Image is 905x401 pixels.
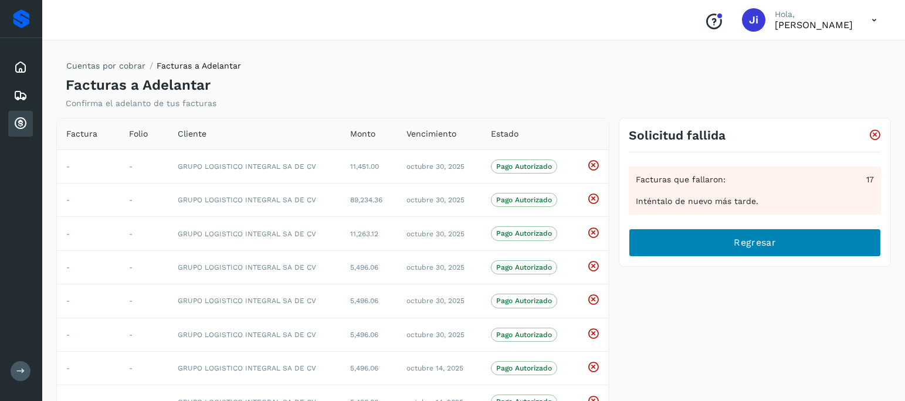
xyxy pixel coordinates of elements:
span: 17 [866,174,874,186]
span: Facturas a Adelantar [157,61,241,70]
td: - [57,217,120,250]
p: Pago Autorizado [496,297,552,305]
span: 11,263.12 [350,230,378,238]
span: octubre 30, 2025 [406,196,465,204]
td: GRUPO LOGISTICO INTEGRAL SA DE CV [168,352,341,385]
span: Factura [66,128,97,140]
p: Pago Autorizado [496,196,552,204]
td: - [120,250,168,284]
span: Folio [129,128,148,140]
div: Inicio [8,55,33,80]
td: - [120,183,168,217]
div: Facturas que fallaron: [636,174,874,186]
p: Pago Autorizado [496,364,552,372]
td: GRUPO LOGISTICO INTEGRAL SA DE CV [168,284,341,318]
td: - [120,318,168,351]
span: Regresar [734,236,775,249]
p: Pago Autorizado [496,263,552,271]
td: - [120,149,168,183]
button: Regresar [629,229,881,257]
div: Embarques [8,83,33,108]
td: GRUPO LOGISTICO INTEGRAL SA DE CV [168,217,341,250]
p: Pago Autorizado [496,331,552,339]
span: 11,451.00 [350,162,379,171]
h3: Solicitud fallida [629,128,726,142]
nav: breadcrumb [66,60,241,77]
td: GRUPO LOGISTICO INTEGRAL SA DE CV [168,250,341,284]
span: Estado [491,128,518,140]
td: GRUPO LOGISTICO INTEGRAL SA DE CV [168,149,341,183]
span: octubre 30, 2025 [406,331,465,339]
div: Inténtalo de nuevo más tarde. [636,195,874,208]
p: Hola, [775,9,853,19]
span: octubre 30, 2025 [406,230,465,238]
span: 89,234.36 [350,196,382,204]
h4: Facturas a Adelantar [66,77,211,94]
td: - [57,149,120,183]
p: Juana irma Hernández Rojas [775,19,853,30]
td: - [120,284,168,318]
p: Confirma el adelanto de tus facturas [66,98,216,108]
span: 5,496.06 [350,331,378,339]
td: - [57,318,120,351]
a: Cuentas por cobrar [66,61,145,70]
div: Cuentas por cobrar [8,111,33,137]
span: octubre 14, 2025 [406,364,463,372]
span: 5,496.06 [350,364,378,372]
td: - [57,183,120,217]
span: 5,496.06 [350,263,378,271]
td: GRUPO LOGISTICO INTEGRAL SA DE CV [168,318,341,351]
span: octubre 30, 2025 [406,297,465,305]
td: - [120,217,168,250]
span: Cliente [178,128,206,140]
span: 5,496.06 [350,297,378,305]
td: - [120,352,168,385]
td: GRUPO LOGISTICO INTEGRAL SA DE CV [168,183,341,217]
td: - [57,352,120,385]
td: - [57,250,120,284]
span: octubre 30, 2025 [406,263,465,271]
span: Vencimiento [406,128,456,140]
p: Pago Autorizado [496,229,552,237]
span: Monto [350,128,375,140]
p: Pago Autorizado [496,162,552,171]
td: - [57,284,120,318]
span: octubre 30, 2025 [406,162,465,171]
